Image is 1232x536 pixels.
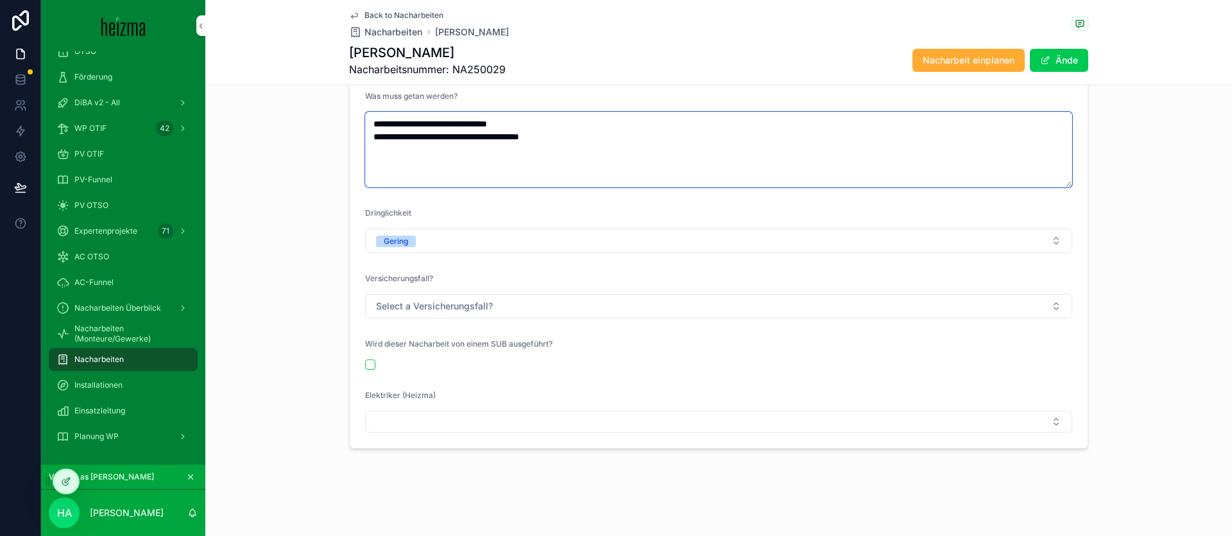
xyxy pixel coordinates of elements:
[74,380,123,390] span: Installationen
[365,339,552,349] span: Wird dieser Nacharbeit von einem SUB ausgeführt?
[74,252,109,262] span: AC OTSO
[49,322,198,345] a: Nacharbeiten (Monteure/Gewerke)
[49,40,198,63] a: OTSO
[435,26,509,39] a: [PERSON_NAME]
[49,194,198,217] a: PV OTSO
[376,300,493,313] span: Select a Versicherungsfall?
[49,472,154,482] span: Viewing as [PERSON_NAME]
[49,220,198,243] a: Expertenprojekte71
[49,245,198,268] a: AC OTSO
[365,390,436,400] span: Elektriker (Heizma)
[923,54,1014,67] span: Nacharbeit einplanen
[74,200,108,211] span: PV OTSO
[365,294,1072,318] button: Select Button
[49,297,198,320] a: Nacharbeiten Überblick
[74,149,104,159] span: PV OTIF
[365,208,411,218] span: Dringlichkeit
[74,324,185,344] span: Nacharbeiten (Monteure/Gewerke)
[1030,49,1088,72] button: Ände
[41,51,205,465] div: scrollable content
[156,121,173,136] div: 42
[49,168,198,191] a: PV-Funnel
[74,431,119,442] span: Planung WP
[49,399,198,422] a: Einsatzleitung
[74,98,120,108] span: DiBA v2 - All
[74,354,124,365] span: Nacharbeiten
[49,65,198,89] a: Förderung
[158,223,173,239] div: 71
[74,175,112,185] span: PV-Funnel
[349,26,422,39] a: Nacharbeiten
[101,15,146,36] img: App logo
[74,226,137,236] span: Expertenprojekte
[74,406,125,416] span: Einsatzleitung
[384,236,408,247] div: Gering
[74,46,96,56] span: OTSO
[365,411,1072,433] button: Select Button
[49,143,198,166] a: PV OTIF
[49,117,198,140] a: WP OTIF42
[365,273,433,283] span: Versicherungsfall?
[365,229,1072,253] button: Select Button
[49,374,198,397] a: Installationen
[74,123,107,134] span: WP OTIF
[349,62,506,77] span: Nacharbeitsnummer: NA250029
[74,277,114,288] span: AC-Funnel
[49,348,198,371] a: Nacharbeiten
[364,10,443,21] span: Back to Nacharbeiten
[74,303,161,313] span: Nacharbeiten Überblick
[365,91,458,101] span: Was muss getan werden?
[349,44,506,62] h1: [PERSON_NAME]
[912,49,1025,72] button: Nacharbeit einplanen
[74,72,112,82] span: Förderung
[49,91,198,114] a: DiBA v2 - All
[49,425,198,448] a: Planung WP
[57,505,72,521] span: HA
[364,26,422,39] span: Nacharbeiten
[90,506,164,519] p: [PERSON_NAME]
[349,10,443,21] a: Back to Nacharbeiten
[49,271,198,294] a: AC-Funnel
